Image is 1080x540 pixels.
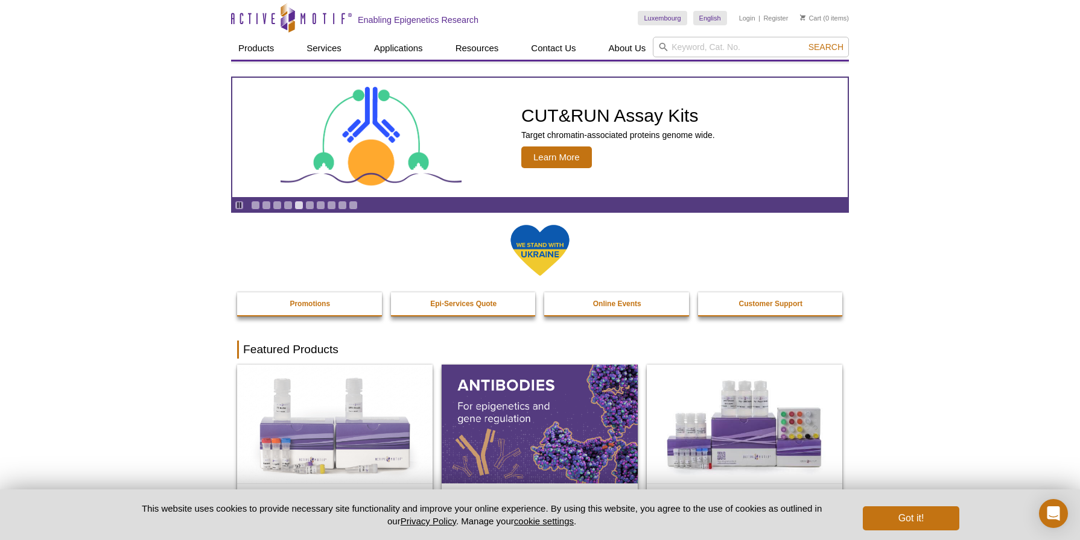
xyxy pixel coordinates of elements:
a: Cart [800,14,821,22]
button: Search [805,42,847,52]
h2: DNA Library Prep Kit for Illumina [243,487,427,505]
img: CUT&RUN Assay Kits [281,83,462,193]
h2: CUT&Tag-IT Express Assay Kit [653,487,836,505]
a: Go to slide 8 [327,201,336,210]
div: Open Intercom Messenger [1039,499,1068,528]
a: Go to slide 7 [316,201,325,210]
a: Register [763,14,788,22]
a: Go to slide 10 [349,201,358,210]
a: Online Events [544,292,690,315]
h2: Featured Products [237,341,843,359]
a: Go to slide 5 [294,201,303,210]
li: (0 items) [800,11,849,25]
a: Go to slide 2 [262,201,271,210]
a: About Us [602,37,653,60]
a: Promotions [237,292,383,315]
img: Your Cart [800,14,805,20]
input: Keyword, Cat. No. [653,37,849,57]
a: Go to slide 9 [338,201,347,210]
a: Products [231,37,281,60]
a: Applications [367,37,430,60]
a: Privacy Policy [401,516,456,526]
a: Login [739,14,755,22]
strong: Online Events [593,300,641,308]
a: CUT&RUN Assay Kits CUT&RUN Assay Kits Target chromatin-associated proteins genome wide. Learn More [232,78,848,197]
button: cookie settings [514,516,574,526]
img: All Antibodies [442,365,637,483]
p: This website uses cookies to provide necessary site functionality and improve your online experie... [121,502,843,527]
a: Go to slide 1 [251,201,260,210]
a: English [693,11,727,25]
a: Luxembourg [638,11,687,25]
h2: Enabling Epigenetics Research [358,14,478,25]
a: Epi-Services Quote [391,292,537,315]
a: Services [299,37,349,60]
span: Learn More [521,146,592,168]
img: DNA Library Prep Kit for Illumina [237,365,433,483]
strong: Customer Support [739,300,802,308]
strong: Promotions [290,300,330,308]
p: Target chromatin-associated proteins genome wide. [521,130,715,140]
article: CUT&RUN Assay Kits [232,78,848,197]
h2: CUT&RUN Assay Kits [521,107,715,125]
a: Toggle autoplay [235,201,244,210]
li: | [758,11,760,25]
strong: Epi-Services Quote [430,300,497,308]
a: Go to slide 6 [305,201,314,210]
h2: Antibodies [448,487,631,505]
img: CUT&Tag-IT® Express Assay Kit [647,365,842,483]
a: Go to slide 4 [284,201,293,210]
a: Contact Us [524,37,583,60]
span: Search [808,42,843,52]
a: Customer Support [698,292,844,315]
img: We Stand With Ukraine [510,224,570,277]
a: Go to slide 3 [273,201,282,210]
a: Resources [448,37,506,60]
button: Got it! [863,506,959,530]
